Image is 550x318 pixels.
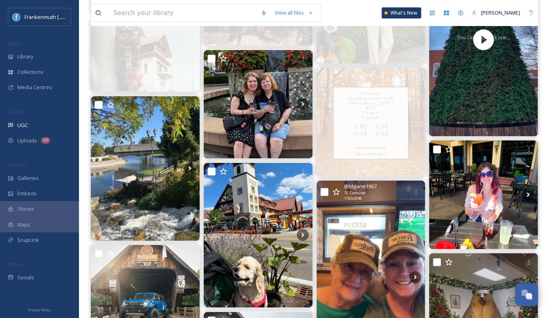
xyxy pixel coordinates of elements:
span: Stories [17,205,34,213]
img: Canon A1 | Seattle Filmworks 200 #analogphotography #film #Frankenmuth #Michigan [91,19,200,92]
span: @ ldyjane1967 [344,183,377,190]
span: Media Centres [17,84,52,91]
span: WIDGETS [8,162,26,168]
span: SOCIALS [8,262,24,267]
input: Search your library [109,4,257,22]
img: Sunday in Frankenmuth. I took photos while the girlies shopped. 😍📸 We may not have made it into a... [91,96,200,241]
span: COLLECT [8,109,25,115]
img: September dump 🩷🐶 #septemberphotodump #michigan #ohio #makinacisland #thegrandhotel #cleveland #r... [204,163,313,308]
span: Collections [17,68,43,76]
img: Shooting my shot on fall minis when we go to Michigan in October! I had success with my Christmas... [317,68,426,177]
span: Embeds [17,190,37,197]
img: Sunshine ☀️ good drinks 🍹 good food 🍔 and even better company 💝 #Frankenmuth #frankenmuthbrewery ... [429,140,538,249]
img: "C-O-F-F-E-E coffee is not [definitely] for me!" Mom and I always sing that song🥰 ☕️Happy Nationa... [204,50,313,159]
span: SnapLink [17,236,39,244]
span: Carousel [350,190,366,196]
span: Privacy Policy [28,307,51,312]
a: View all files [271,5,317,21]
span: Uploads [17,137,37,144]
a: Privacy Policy [28,305,51,314]
a: [PERSON_NAME] [468,5,524,21]
img: Social%20Media%20PFP%202025.jpg [13,13,21,21]
button: Open Chat [515,283,538,306]
span: Galleries [17,174,39,182]
span: 1152 x 2048 [344,196,362,201]
span: MEDIA [8,41,22,47]
span: Maps [17,221,30,228]
span: Frankenmuth [US_STATE] [24,13,84,21]
div: 40 [41,137,50,144]
span: Library [17,53,33,60]
span: Socials [17,274,34,281]
span: [PERSON_NAME] [481,9,520,16]
span: UGC [17,122,28,129]
a: What's New [382,7,421,19]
